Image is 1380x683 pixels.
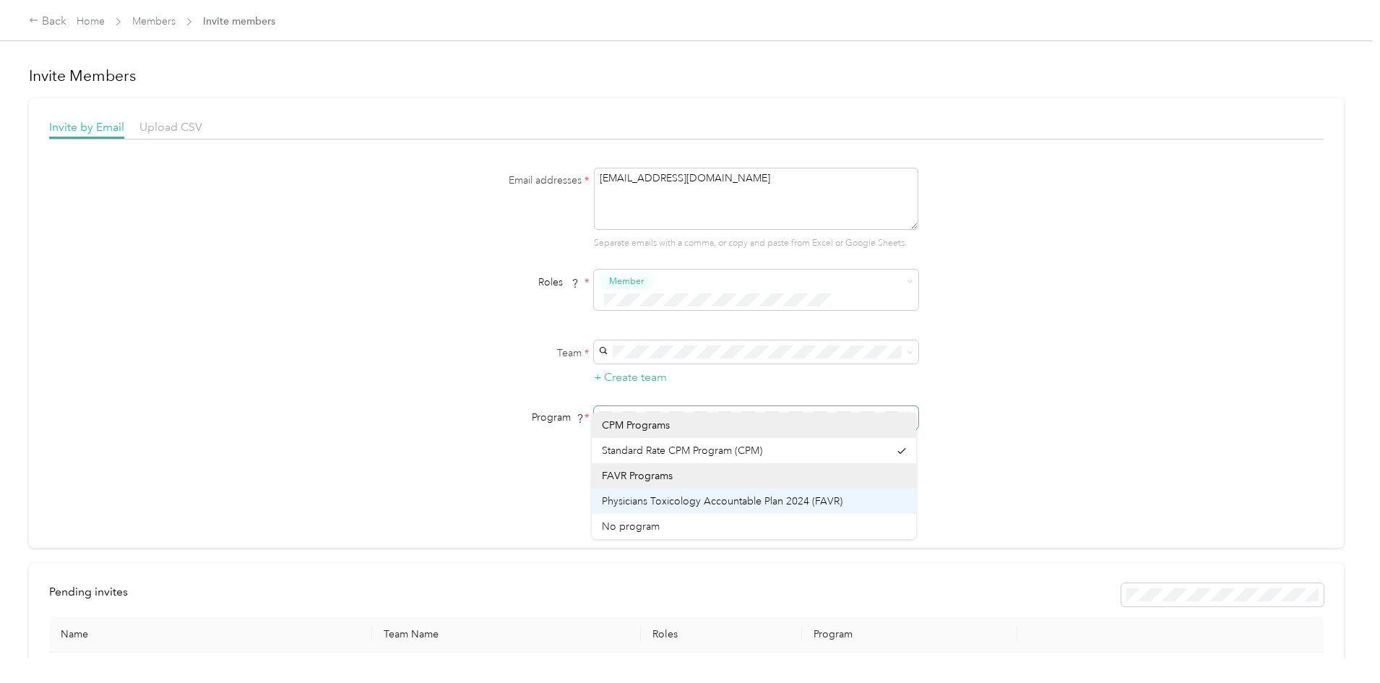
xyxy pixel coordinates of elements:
span: Invite by Email [49,120,124,134]
div: info-bar [49,583,1324,606]
span: Physicians Toxicology Accountable Plan 2024 (FAVR) [602,495,842,507]
span: No program [602,520,660,533]
button: + Create team [594,369,667,387]
span: Standard Rate CPM Program (CPM) [602,444,762,457]
span: Upload CSV [139,120,202,134]
label: Email addresses [408,173,589,188]
th: Roles [641,617,802,653]
span: Roles [533,271,585,293]
iframe: Everlance-gr Chat Button Frame [1299,602,1380,683]
li: CPM Programs [592,413,916,438]
label: Team [408,345,589,361]
textarea: [EMAIL_ADDRESS][DOMAIN_NAME] [594,168,918,230]
span: Pending invites [49,585,128,598]
p: Separate emails with a comma, or copy and paste from Excel or Google Sheets. [594,237,918,250]
h1: Invite Members [29,66,1344,86]
span: Member [609,275,644,288]
button: Member [599,272,654,291]
th: Name [49,617,372,653]
th: Team Name [372,617,641,653]
a: Home [77,15,105,27]
span: Invite members [203,14,275,29]
div: Resend all invitations [1121,583,1324,606]
li: FAVR Programs [592,463,916,489]
div: Program [408,410,589,425]
th: Program [802,617,1017,653]
a: Members [132,15,176,27]
div: Back [29,13,66,30]
div: left-menu [49,583,138,606]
